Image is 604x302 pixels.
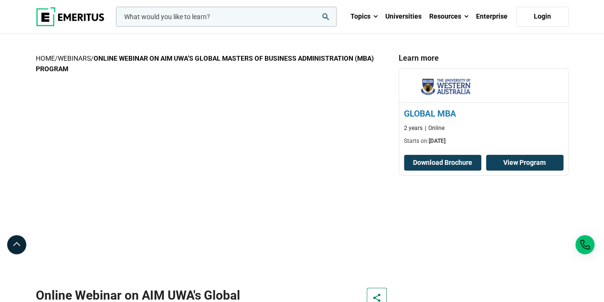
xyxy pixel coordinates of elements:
a: The University of Western Australia GLOBAL MBA 2 years Online Starts on:[DATE] [399,69,568,150]
a: Login [516,7,569,27]
p: / / [36,53,387,75]
a: View Program [486,155,563,171]
p: 2 years [404,124,423,132]
iframe: YouTube video player [36,84,387,275]
a: Webinars [58,54,91,62]
p: Learn more [399,53,569,64]
span: [DATE] [429,138,445,144]
button: Download Brochure [404,155,481,171]
p: Starts on: [404,137,563,145]
input: woocommerce-product-search-field-0 [116,7,337,27]
strong: Online Webinar on AIM UWA’s Global Masters of Business Administration (MBA) Program [36,54,374,73]
h3: GLOBAL MBA [404,108,563,119]
img: The University of Western Australia [404,76,487,97]
a: home [36,54,55,62]
p: Online [425,124,445,132]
